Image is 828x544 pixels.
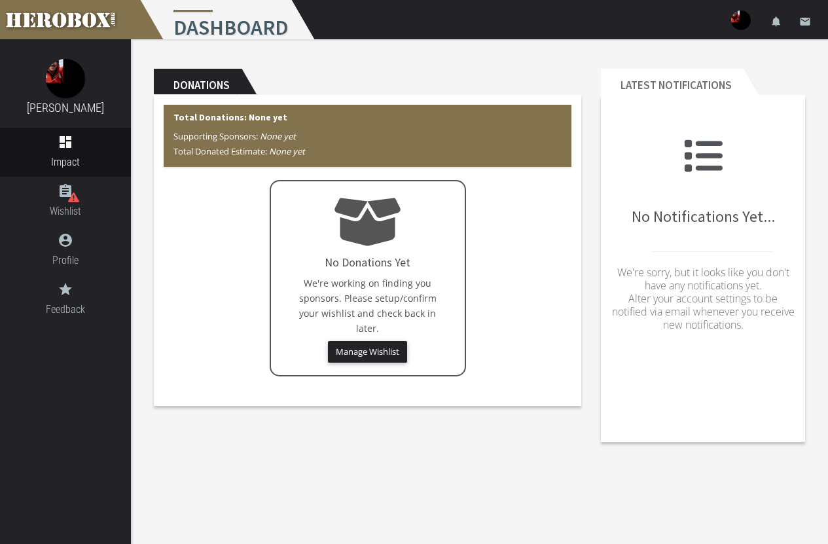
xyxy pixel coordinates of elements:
b: Total Donations: None yet [173,111,287,123]
i: notifications [770,16,782,27]
span: We're sorry, but it looks like you don't have any notifications yet. [617,265,789,293]
i: None yet [260,130,296,142]
a: [PERSON_NAME] [27,101,104,115]
span: Total Donated Estimate: [173,145,305,157]
img: image [46,59,85,98]
h4: No Donations Yet [325,256,410,269]
i: dashboard [58,134,73,150]
span: Supporting Sponsors: [173,130,296,142]
h2: Latest Notifications [601,69,744,95]
h2: Donations [154,69,242,95]
i: None yet [269,145,305,157]
div: No Notifications Yet... [611,105,795,372]
span: Alter your account settings to be notified via email whenever you receive new notifications. [612,291,795,332]
button: Manage Wishlist [328,341,407,363]
div: Total Donations: None yet [164,105,571,167]
img: user-image [731,10,751,30]
h2: No Notifications Yet... [611,136,795,225]
p: We're working on finding you sponsors. Please setup/confirm your wishlist and check back in later. [284,276,452,336]
i: email [799,16,811,27]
